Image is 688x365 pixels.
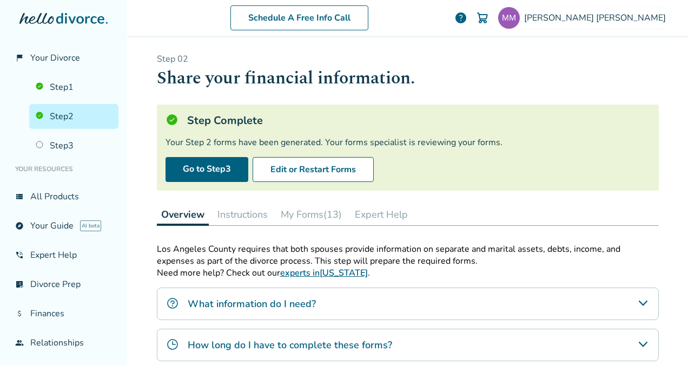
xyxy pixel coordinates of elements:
[9,158,118,180] li: Your Resources
[157,329,659,361] div: How long do I have to complete these forms?
[454,11,467,24] a: help
[9,330,118,355] a: groupRelationships
[15,309,24,318] span: attach_money
[157,204,209,226] button: Overview
[213,204,272,225] button: Instructions
[29,133,118,158] a: Step3
[15,338,24,347] span: group
[476,11,489,24] img: Cart
[157,65,659,92] h1: Share your financial information.
[157,53,659,65] p: Step 0 2
[166,136,650,148] div: Your Step 2 forms have been generated. Your forms specialist is reviewing your forms.
[15,221,24,230] span: explore
[15,280,24,289] span: list_alt_check
[166,297,179,310] img: What information do I need?
[280,267,368,279] a: experts in[US_STATE]
[9,243,118,268] a: phone_in_talkExpert Help
[350,204,412,225] button: Expert Help
[9,272,118,297] a: list_alt_checkDivorce Prep
[29,104,118,129] a: Step2
[230,5,368,30] a: Schedule A Free Info Call
[524,12,670,24] span: [PERSON_NAME] [PERSON_NAME]
[9,213,118,238] a: exploreYour GuideAI beta
[187,113,263,128] h5: Step Complete
[157,243,659,267] p: Los Angeles County requires that both spouses provide information on separate and marital assets,...
[498,7,520,29] img: mattmorg3232@gmail.com
[15,192,24,201] span: view_list
[157,267,659,279] p: Need more help? Check out our .
[157,288,659,320] div: What information do I need?
[166,338,179,351] img: How long do I have to complete these forms?
[9,184,118,209] a: view_listAll Products
[29,75,118,100] a: Step1
[15,54,24,62] span: flag_2
[276,204,346,225] button: My Forms(13)
[634,313,688,365] iframe: Chat Widget
[80,220,101,231] span: AI beta
[9,45,118,70] a: flag_2Your Divorce
[253,157,374,182] button: Edit or Restart Forms
[9,301,118,326] a: attach_moneyFinances
[30,52,80,64] span: Your Divorce
[166,157,248,182] a: Go to Step3
[188,297,316,311] h4: What information do I need?
[188,338,392,352] h4: How long do I have to complete these forms?
[15,251,24,259] span: phone_in_talk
